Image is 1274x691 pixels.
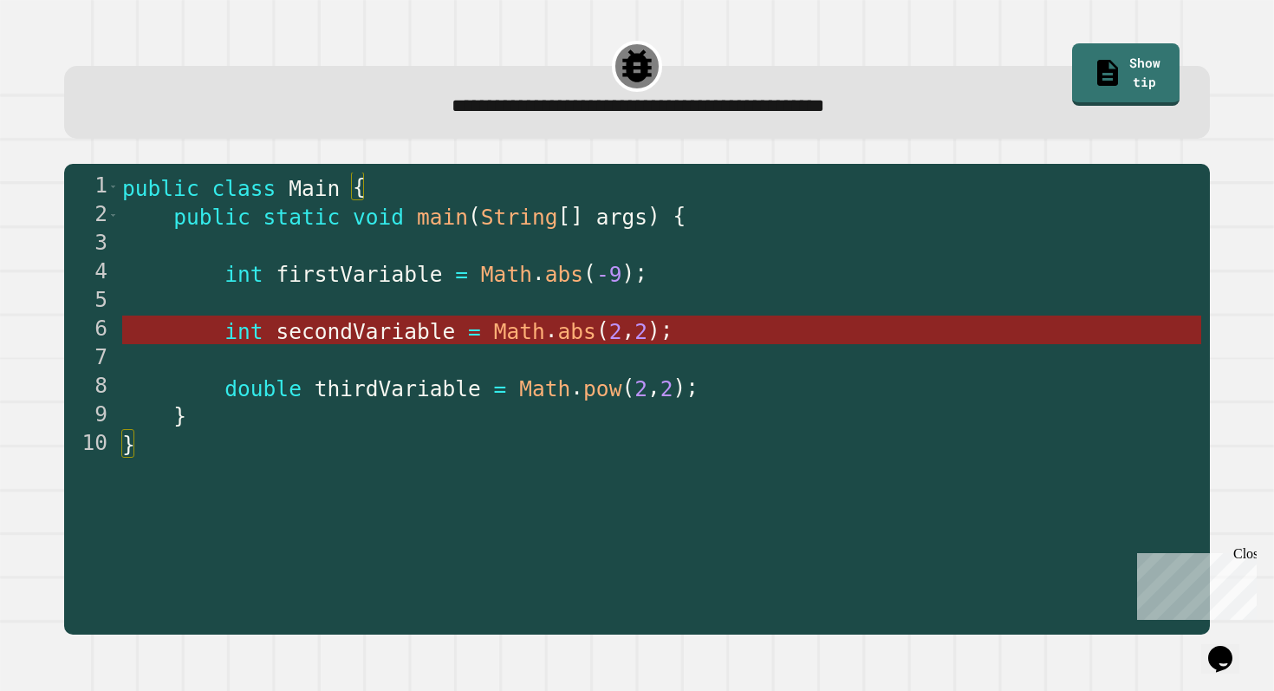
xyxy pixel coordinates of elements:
span: thirdVariable [315,376,481,401]
span: 2 [634,376,647,401]
span: class [212,176,276,201]
span: public [173,205,250,230]
span: -9 [596,262,622,287]
span: public [122,176,199,201]
span: Main [289,176,340,201]
span: pow [583,376,621,401]
span: int [224,319,263,344]
div: 3 [64,230,119,258]
span: = [455,262,468,287]
span: = [494,376,507,401]
div: 9 [64,401,119,430]
span: secondVariable [276,319,455,344]
span: args [596,205,647,230]
span: int [224,262,263,287]
div: 5 [64,287,119,316]
div: 10 [64,430,119,459]
span: double [224,376,302,401]
div: 2 [64,201,119,230]
iframe: chat widget [1201,622,1257,674]
div: 1 [64,173,119,201]
div: 7 [64,344,119,373]
span: abs [545,262,583,287]
span: Math [481,262,532,287]
span: firstVariable [276,262,442,287]
span: static [263,205,341,230]
span: 2 [634,319,647,344]
span: Toggle code folding, rows 1 through 10 [108,173,118,201]
span: main [417,205,468,230]
div: Chat with us now!Close [7,7,120,110]
a: Show tip [1072,43,1179,106]
span: abs [558,319,596,344]
span: void [353,205,404,230]
div: 6 [64,316,119,344]
span: = [468,319,481,344]
span: Math [494,319,545,344]
span: String [481,205,558,230]
iframe: chat widget [1130,546,1257,620]
div: 4 [64,258,119,287]
span: Math [519,376,570,401]
span: 2 [609,319,622,344]
span: 2 [660,376,673,401]
span: Toggle code folding, rows 2 through 9 [108,201,118,230]
div: 8 [64,373,119,401]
